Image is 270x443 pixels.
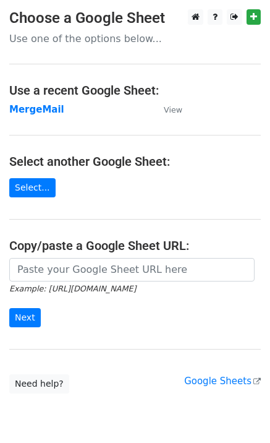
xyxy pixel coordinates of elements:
a: Google Sheets [184,376,261,387]
small: Example: [URL][DOMAIN_NAME] [9,284,136,293]
h4: Use a recent Google Sheet: [9,83,261,98]
a: View [151,104,182,115]
a: MergeMail [9,104,64,115]
p: Use one of the options below... [9,32,261,45]
small: View [164,105,182,114]
h4: Select another Google Sheet: [9,154,261,169]
h3: Choose a Google Sheet [9,9,261,27]
a: Select... [9,178,56,197]
input: Next [9,308,41,327]
input: Paste your Google Sheet URL here [9,258,255,282]
h4: Copy/paste a Google Sheet URL: [9,238,261,253]
a: Need help? [9,374,69,394]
